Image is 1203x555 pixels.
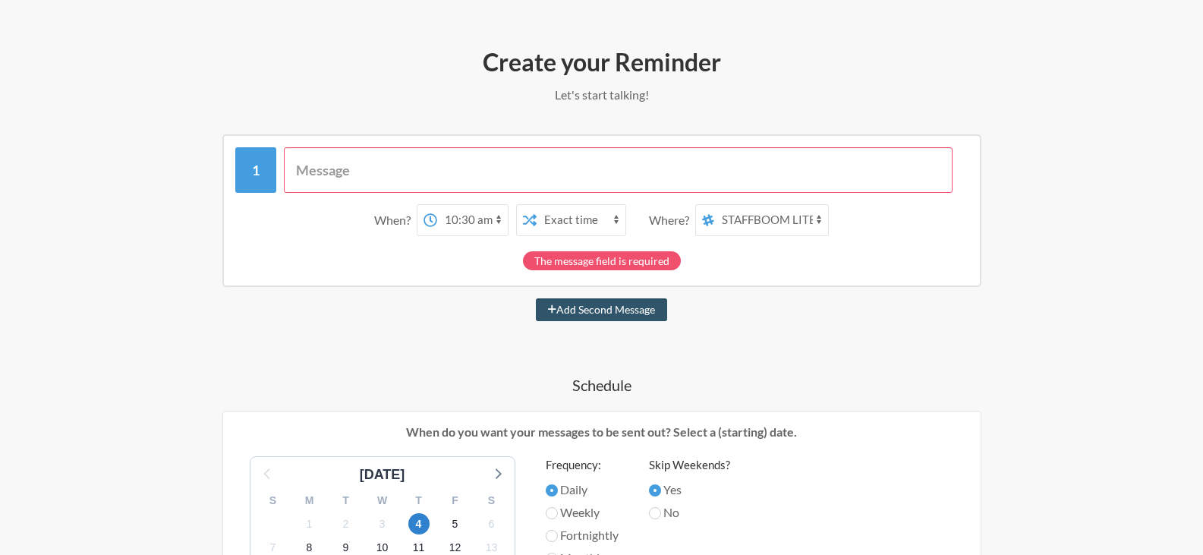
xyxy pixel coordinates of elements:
[523,251,681,270] div: The message field is required
[649,507,661,519] input: No
[235,423,969,441] p: When do you want your messages to be sent out? Select a (starting) date.
[408,513,430,535] span: Saturday, October 4, 2025
[474,489,510,512] div: S
[374,204,417,236] div: When?
[162,86,1042,104] p: Let's start talking!
[445,513,466,535] span: Sunday, October 5, 2025
[354,465,411,485] div: [DATE]
[291,489,328,512] div: M
[649,503,730,522] label: No
[649,456,730,474] label: Skip Weekends?
[284,147,953,193] input: Message
[299,513,320,535] span: Wednesday, October 1, 2025
[546,526,619,544] label: Fortnightly
[162,374,1042,396] h4: Schedule
[546,484,558,497] input: Daily
[536,298,667,321] button: Add Second Message
[162,46,1042,78] h2: Create your Reminder
[546,481,619,499] label: Daily
[546,456,619,474] label: Frequency:
[481,513,502,535] span: Monday, October 6, 2025
[335,513,357,535] span: Thursday, October 2, 2025
[649,484,661,497] input: Yes
[437,489,474,512] div: F
[649,204,695,236] div: Where?
[372,513,393,535] span: Friday, October 3, 2025
[546,530,558,542] input: Fortnightly
[364,489,401,512] div: W
[546,507,558,519] input: Weekly
[546,503,619,522] label: Weekly
[649,481,730,499] label: Yes
[401,489,437,512] div: T
[328,489,364,512] div: T
[255,489,291,512] div: S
